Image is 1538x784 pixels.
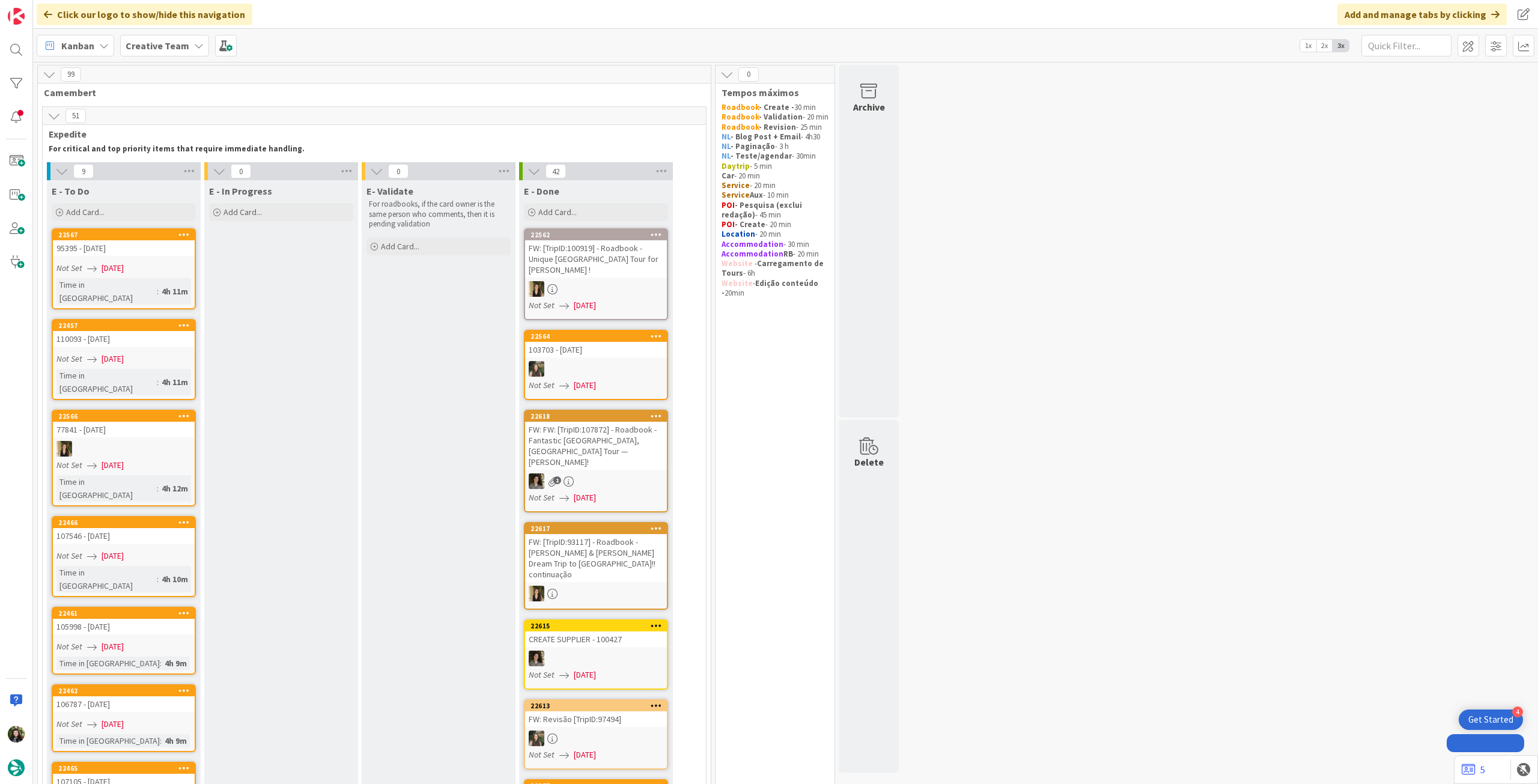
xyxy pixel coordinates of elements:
[53,411,195,437] div: 2256677841 - [DATE]
[52,410,196,506] a: 2256677841 - [DATE]SPNot Set[DATE]Time in [GEOGRAPHIC_DATA]:4h 12m
[52,185,90,197] span: E - To Do
[37,4,252,25] div: Click our logo to show/hide this navigation
[722,142,828,151] p: - 3 h
[524,330,668,400] a: 22564103703 - [DATE]IGNot Set[DATE]
[53,517,195,528] div: 22466
[529,492,555,503] i: Not Set
[56,641,82,652] i: Not Set
[722,190,750,200] strong: Service
[65,109,86,123] span: 51
[722,123,828,132] p: - 25 min
[574,379,596,392] span: [DATE]
[525,229,667,278] div: 22562FW: [TripID:100919] - Roadbook - Unique [GEOGRAPHIC_DATA] Tour for [PERSON_NAME] !
[529,586,544,601] img: SP
[160,657,162,670] span: :
[53,685,195,712] div: 22462106787 - [DATE]
[525,621,667,631] div: 22615
[102,459,124,472] span: [DATE]
[66,207,105,217] span: Add Card...
[530,412,667,421] div: 22618
[529,281,544,297] img: SP
[524,185,559,197] span: E - Done
[525,523,667,534] div: 22617
[53,441,195,457] div: SP
[53,696,195,712] div: 106787 - [DATE]
[530,702,667,710] div: 22613
[722,249,828,259] p: - 20 min
[1468,714,1513,726] div: Get Started
[1333,40,1349,52] span: 3x
[52,607,196,675] a: 22461105998 - [DATE]Not Set[DATE]Time in [GEOGRAPHIC_DATA]:4h 9m
[162,734,190,747] div: 4h 9m
[731,141,775,151] strong: - Paginação
[52,516,196,597] a: 22466107546 - [DATE]Not Set[DATE]Time in [GEOGRAPHIC_DATA]:4h 10m
[1462,762,1485,777] a: 5
[1337,4,1507,25] div: Add and manage tabs by clicking
[530,231,667,239] div: 22562
[722,171,734,181] strong: Car
[731,132,801,142] strong: - Blog Post + Email
[574,749,596,761] span: [DATE]
[574,491,596,504] span: [DATE]
[53,608,195,619] div: 22461
[8,8,25,25] img: Visit kanbanzone.com
[61,67,81,82] span: 99
[759,112,803,122] strong: - Validation
[731,151,792,161] strong: - Teste/agendar
[722,112,828,122] p: - 20 min
[722,220,828,229] p: - 20 min
[722,279,828,299] p: - 20min
[1361,35,1451,56] input: Quick Filter...
[53,517,195,544] div: 22466107546 - [DATE]
[52,319,196,400] a: 22457110093 - [DATE]Not Set[DATE]Time in [GEOGRAPHIC_DATA]:4h 11m
[53,685,195,696] div: 22462
[61,38,94,53] span: Kanban
[574,669,596,681] span: [DATE]
[529,300,555,311] i: Not Set
[546,164,566,178] span: 42
[525,229,667,240] div: 22562
[529,361,544,377] img: IG
[102,550,124,562] span: [DATE]
[525,711,667,727] div: FW: Revisão [TripID:97494]
[381,241,419,252] span: Add Card...
[524,699,668,770] a: 22613FW: Revisão [TripID:97494]IGNot Set[DATE]
[722,132,731,142] strong: NL
[58,687,195,695] div: 22462
[53,528,195,544] div: 107546 - [DATE]
[388,164,409,178] span: 0
[53,229,195,256] div: 2256795395 - [DATE]
[529,669,555,680] i: Not Set
[525,342,667,357] div: 103703 - [DATE]
[525,651,667,666] div: MS
[529,651,544,666] img: MS
[102,718,124,731] span: [DATE]
[722,161,750,171] strong: Daytrip
[538,207,577,217] span: Add Card...
[783,249,793,259] strong: RB
[722,151,731,161] strong: NL
[53,320,195,347] div: 22457110093 - [DATE]
[722,249,783,259] strong: Accommodation
[722,229,755,239] strong: Location
[53,229,195,240] div: 22567
[738,67,759,82] span: 0
[366,185,413,197] span: E- Validate
[53,619,195,634] div: 105998 - [DATE]
[722,162,828,171] p: - 5 min
[750,190,763,200] strong: Aux
[529,473,544,489] img: MS
[53,763,195,774] div: 22465
[722,200,735,210] strong: POI
[1512,707,1523,717] div: 4
[58,609,195,618] div: 22461
[52,684,196,752] a: 22462106787 - [DATE]Not Set[DATE]Time in [GEOGRAPHIC_DATA]:4h 9m
[854,455,884,469] div: Delete
[525,700,667,727] div: 22613FW: Revisão [TripID:97494]
[159,482,191,495] div: 4h 12m
[529,749,555,760] i: Not Set
[53,331,195,347] div: 110093 - [DATE]
[524,619,668,690] a: 22615CREATE SUPPLIER - 100427MSNot Set[DATE]
[56,475,157,502] div: Time in [GEOGRAPHIC_DATA]
[722,102,759,112] strong: Roadbook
